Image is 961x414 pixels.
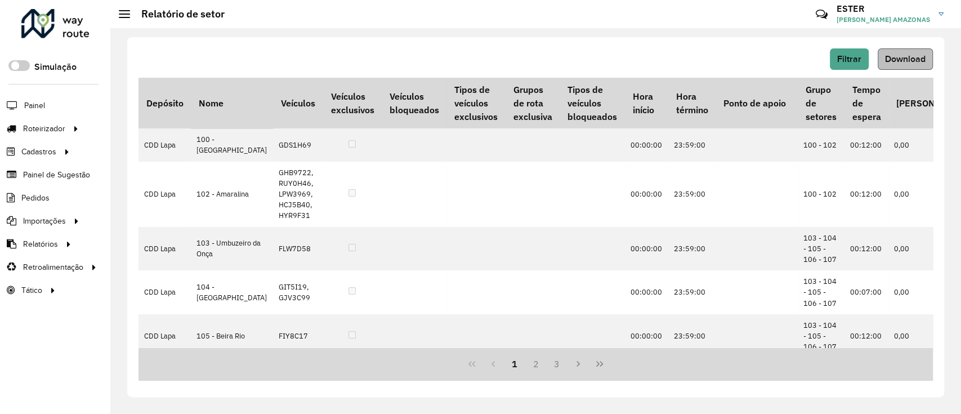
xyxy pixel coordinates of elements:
td: 00:12:00 [844,227,888,271]
th: Ponto de apoio [716,78,798,128]
h3: ESTER [837,3,930,14]
td: 23:59:00 [668,314,716,358]
td: CDD Lapa [138,314,191,358]
span: Pedidos [21,192,50,204]
button: 2 [525,353,547,375]
td: 103 - 104 - 105 - 106 - 107 [798,314,844,358]
span: Roteirizador [23,123,65,135]
th: Tempo de espera [844,78,888,128]
label: Simulação [34,60,77,74]
td: 104 - [GEOGRAPHIC_DATA] [191,270,273,314]
td: CDD Lapa [138,128,191,161]
td: 00:12:00 [844,128,888,161]
td: 103 - Umbuzeiro da Onça [191,227,273,271]
td: 23:59:00 [668,128,716,161]
td: 23:59:00 [668,227,716,271]
th: Grupos de rota exclusiva [506,78,560,128]
td: 103 - 104 - 105 - 106 - 107 [798,227,844,271]
td: 23:59:00 [668,270,716,314]
span: Download [885,54,926,64]
button: Next Page [567,353,589,375]
button: 1 [504,353,525,375]
td: GHB9722, RUY0H46, LPW3969, HCJ5B40, HYR9F31 [273,162,323,227]
td: CDD Lapa [138,227,191,271]
td: 102 - Amaralina [191,162,273,227]
th: Tipos de veículos bloqueados [560,78,624,128]
span: Painel de Sugestão [23,169,90,181]
button: Last Page [589,353,610,375]
td: 103 - 104 - 105 - 106 - 107 [798,270,844,314]
span: Cadastros [21,146,56,158]
button: Download [878,48,933,70]
th: Hora início [625,78,668,128]
th: Veículos bloqueados [382,78,446,128]
span: Retroalimentação [23,261,83,273]
td: 00:12:00 [844,162,888,227]
td: 100 - [GEOGRAPHIC_DATA] [191,128,273,161]
td: 00:12:00 [844,314,888,358]
td: 00:00:00 [625,227,668,271]
td: 100 - 102 [798,128,844,161]
td: CDD Lapa [138,270,191,314]
h2: Relatório de setor [130,8,225,20]
td: 100 - 102 [798,162,844,227]
td: 23:59:00 [668,162,716,227]
td: 00:00:00 [625,128,668,161]
span: [PERSON_NAME] AMAZONAS [837,15,930,25]
td: FLW7D58 [273,227,323,271]
td: 105 - Beira Rio [191,314,273,358]
button: 3 [546,353,567,375]
span: Painel [24,100,45,112]
td: 00:00:00 [625,162,668,227]
span: Filtrar [837,54,861,64]
th: Depósito [138,78,191,128]
a: Contato Rápido [810,2,834,26]
th: Hora término [668,78,716,128]
span: Importações [23,215,66,227]
td: 00:07:00 [844,270,888,314]
th: Veículos exclusivos [323,78,382,128]
td: 00:00:00 [625,270,668,314]
th: Veículos [273,78,323,128]
td: GDS1H69 [273,128,323,161]
span: Tático [21,284,42,296]
td: 00:00:00 [625,314,668,358]
th: Tipos de veículos exclusivos [447,78,506,128]
td: FIY8C17 [273,314,323,358]
th: Grupo de setores [798,78,844,128]
button: Filtrar [830,48,869,70]
span: Relatórios [23,238,58,250]
th: Nome [191,78,273,128]
td: CDD Lapa [138,162,191,227]
td: GIT5I19, GJV3C99 [273,270,323,314]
